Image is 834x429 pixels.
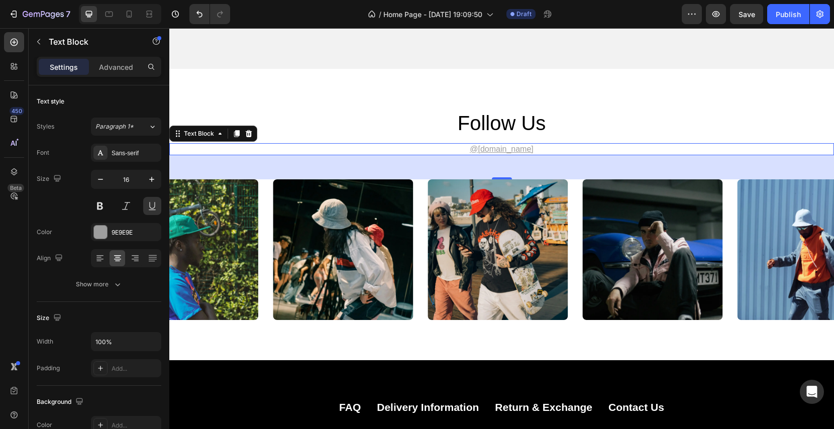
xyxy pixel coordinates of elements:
span: Draft [516,10,532,19]
div: Padding [37,364,60,373]
div: 450 [10,107,24,115]
img: gempages_575719146105340867-59de3cf2-0ab7-4724-b64d-ca53be9dc7c8.webp [413,151,554,291]
iframe: Design area [169,28,834,429]
div: Show more [76,279,123,289]
span: Save [739,10,755,19]
button: Save [730,4,763,24]
div: Publish [776,9,801,20]
span: / [379,9,381,20]
button: Paragraph 1* [91,118,161,136]
button: 7 [4,4,75,24]
div: Text style [37,97,64,106]
a: FAQ [170,372,191,386]
div: Undo/Redo [189,4,230,24]
a: Contact Us [439,372,495,386]
div: Text Block [13,101,47,110]
div: Align [37,252,65,265]
a: @[DOMAIN_NAME] [300,117,364,125]
div: Add... [112,364,159,373]
img: gempages_575719146105340867-06de83db-9a00-4994-9de1-76437de6b7a8.webp [103,151,244,291]
input: Auto [91,333,161,351]
a: Return & Exchange [326,372,423,386]
div: Color [37,228,52,237]
p: Settings [50,62,78,72]
button: Show more [37,275,161,293]
div: Open Intercom Messenger [800,380,824,404]
p: Text Block [49,36,134,48]
div: Size [37,311,63,325]
div: Size [37,172,63,186]
span: Home Page - [DATE] 19:09:50 [383,9,482,20]
div: Font [37,148,49,157]
div: Width [37,337,53,346]
div: Sans-serif [112,149,159,158]
span: Paragraph 1* [95,122,134,131]
img: gempages_575719146105340867-1a6a583d-cb72-483f-97a2-46fccf411a96.webp [258,151,398,291]
p: 7 [66,8,70,20]
div: Styles [37,122,54,131]
a: Delivery Information [207,372,309,386]
div: Beta [8,184,24,192]
div: 9E9E9E [112,228,159,237]
div: Background [37,395,85,409]
p: Advanced [99,62,133,72]
button: Publish [767,4,809,24]
img: gempages_575719146105340867-60986f00-c918-4428-ae9d-8b0225197f84.webp [568,151,708,291]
